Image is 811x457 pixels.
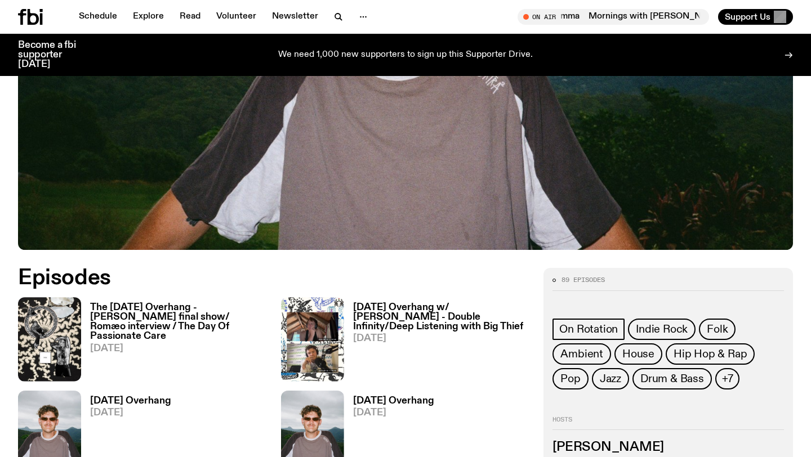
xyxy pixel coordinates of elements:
h3: The [DATE] Overhang - [PERSON_NAME] final show/ Romæo interview / The Day Of Passionate Care [90,303,268,341]
span: Support Us [725,12,770,22]
a: Read [173,9,207,25]
button: On AirMornings with [PERSON_NAME] // Interview with MommaMornings with [PERSON_NAME] // Interview... [518,9,709,25]
a: Hip Hop & Rap [666,343,755,365]
a: Newsletter [265,9,325,25]
a: Pop [552,368,588,389]
button: Support Us [718,9,793,25]
span: [DATE] [90,344,268,353]
h3: [PERSON_NAME] [552,441,784,454]
h3: [DATE] Overhang [353,396,434,406]
a: The [DATE] Overhang - [PERSON_NAME] final show/ Romæo interview / The Day Of Passionate Care[DATE] [81,303,268,381]
h3: Become a fbi supporter [DATE] [18,41,90,69]
a: Ambient [552,343,611,365]
a: Indie Rock [628,319,696,340]
span: Hip Hop & Rap [674,348,747,360]
a: Drum & Bass [632,368,712,389]
span: [DATE] [353,408,434,418]
span: On Rotation [559,323,618,335]
p: We need 1,000 new supporters to sign up this Supporter Drive. [278,50,533,60]
a: Volunteer [210,9,263,25]
span: Indie Rock [636,323,688,335]
a: On Rotation [552,319,625,340]
span: Ambient [560,348,603,360]
span: 89 episodes [562,277,605,283]
span: +7 [722,373,733,385]
a: [DATE] Overhang w/ [PERSON_NAME] - Double Infinity/Deep Listening with Big Thief[DATE] [344,303,531,381]
h3: [DATE] Overhang w/ [PERSON_NAME] - Double Infinity/Deep Listening with Big Thief [353,303,531,331]
span: Folk [707,323,728,335]
span: [DATE] [353,334,531,343]
span: Drum & Bass [640,373,704,385]
span: [DATE] [90,408,171,418]
h3: [DATE] Overhang [90,396,171,406]
a: Jazz [592,368,629,389]
span: Pop [560,373,580,385]
h2: Hosts [552,416,784,430]
a: House [614,343,662,365]
span: Jazz [600,373,621,385]
span: House [622,348,654,360]
a: Schedule [72,9,124,25]
a: Folk [699,319,736,340]
a: Explore [126,9,171,25]
button: +7 [715,368,740,389]
h2: Episodes [18,268,530,288]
